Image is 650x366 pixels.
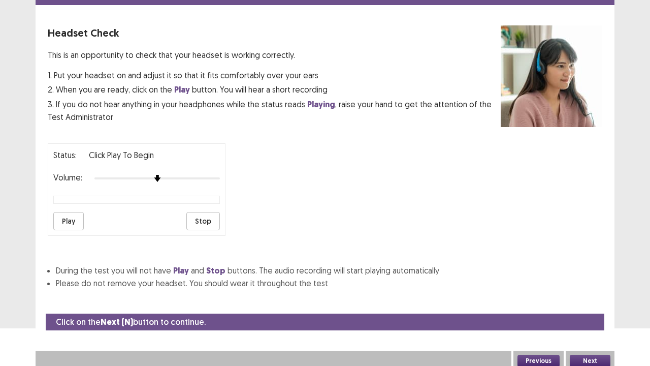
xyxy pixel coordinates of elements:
li: Please do not remove your headset. You should wear it throughout the test [56,277,602,289]
img: arrow-thumb [154,175,161,182]
strong: Play [173,265,189,276]
p: This is an opportunity to check that your headset is working correctly. [48,49,501,61]
p: Headset Check [48,25,501,41]
strong: Next (N) [101,317,133,327]
strong: Stop [206,265,225,276]
button: Stop [186,212,220,230]
li: During the test you will not have and buttons. The audio recording will start playing automatically [56,264,602,277]
p: Status: [53,149,77,161]
p: 1. Put your headset on and adjust it so that it fits comfortably over your ears [48,69,501,81]
p: 3. If you do not hear anything in your headphones while the status reads , raise your hand to get... [48,98,501,123]
strong: Play [174,84,190,95]
p: 2. When you are ready, click on the button. You will hear a short recording [48,83,501,96]
p: Click Play to Begin [89,149,154,161]
p: Volume: [53,171,82,184]
button: Play [53,212,84,230]
img: headset test [501,25,602,127]
strong: Playing [307,99,335,110]
p: Click on the button to continue. [56,316,206,328]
